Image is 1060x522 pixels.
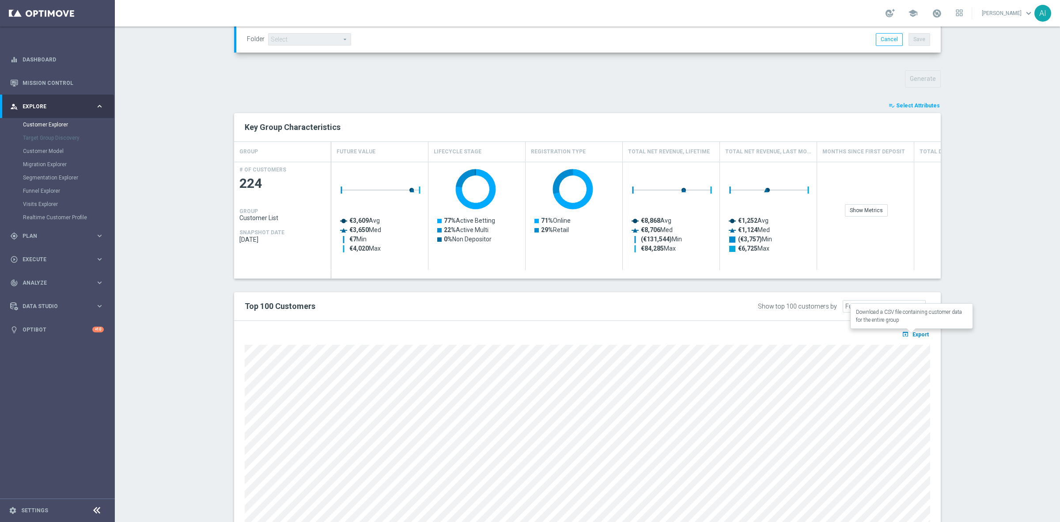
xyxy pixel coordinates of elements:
[434,144,481,160] h4: Lifecycle Stage
[628,144,710,160] h4: Total Net Revenue, Lifetime
[23,48,104,71] a: Dashboard
[23,184,114,198] div: Funnel Explorer
[909,33,930,46] button: Save
[23,121,92,128] a: Customer Explorer
[349,217,380,224] text: Avg
[541,226,553,233] tspan: 29%
[10,303,104,310] button: Data Studio keyboard_arrow_right
[23,201,92,208] a: Visits Explorer
[349,226,381,233] text: Med
[641,217,671,224] text: Avg
[245,301,639,312] h2: Top 100 Customers
[10,103,18,110] i: person_search
[95,255,104,263] i: keyboard_arrow_right
[541,226,569,233] text: Retail
[10,279,95,287] div: Analyze
[10,56,104,63] button: equalizer Dashboard
[10,255,18,263] i: play_circle_outline
[23,174,92,181] a: Segmentation Explorer
[239,214,326,221] span: Customer List
[239,229,284,236] h4: SNAPSHOT DATE
[10,103,95,110] div: Explore
[23,304,95,309] span: Data Studio
[10,232,95,240] div: Plan
[1024,8,1033,18] span: keyboard_arrow_down
[444,217,495,224] text: Active Betting
[23,280,95,286] span: Analyze
[920,144,1006,160] h4: Total Deposit Amount, Lifetime
[239,236,326,243] span: 2025-10-13
[10,56,18,64] i: equalizer
[541,217,553,224] tspan: 71%
[23,211,114,224] div: Realtime Customer Profile
[234,162,331,270] div: Press SPACE to select this row.
[641,245,676,252] text: Max
[912,331,929,338] span: Export
[349,245,381,252] text: Max
[641,236,682,243] text: Min
[10,326,104,333] button: lightbulb Optibot +10
[541,217,571,224] text: Online
[239,167,286,173] h4: # OF CUSTOMERS
[908,8,918,18] span: school
[444,226,456,233] tspan: 22%
[10,318,104,341] div: Optibot
[95,232,104,240] i: keyboard_arrow_right
[23,257,95,262] span: Execute
[738,245,757,252] tspan: €6,725
[23,171,114,184] div: Segmentation Explorer
[738,217,757,224] tspan: €1,252
[10,326,18,334] i: lightbulb
[337,144,375,160] h4: Future Value
[10,103,104,110] button: person_search Explore keyboard_arrow_right
[23,104,95,109] span: Explore
[9,507,17,514] i: settings
[10,279,18,287] i: track_changes
[95,278,104,287] i: keyboard_arrow_right
[95,102,104,110] i: keyboard_arrow_right
[349,236,356,243] tspan: €7
[905,70,941,88] button: Generate
[23,318,92,341] a: Optibot
[349,245,369,252] tspan: €4,020
[23,233,95,239] span: Plan
[888,101,941,110] button: playlist_add_check Select Attributes
[247,35,265,43] label: Folder
[23,158,114,171] div: Migration Explorer
[10,279,104,286] button: track_changes Analyze keyboard_arrow_right
[23,131,114,145] div: Target Group Discovery
[10,232,18,240] i: gps_fixed
[738,226,758,233] tspan: €1,124
[901,328,930,340] button: open_in_browser Export
[845,204,888,217] div: Show Metrics
[92,327,104,332] div: +10
[531,144,586,160] h4: Registration Type
[738,245,769,252] text: Max
[349,236,367,243] text: Min
[10,232,104,240] div: gps_fixed Plan keyboard_arrow_right
[349,217,369,224] tspan: €3,609
[239,175,326,192] span: 224
[23,214,92,221] a: Realtime Customer Profile
[889,103,895,109] i: playlist_add_check
[10,80,104,87] button: Mission Control
[641,236,672,243] tspan: (€131,544)
[902,331,911,338] i: open_in_browser
[10,71,104,95] div: Mission Control
[738,236,772,243] text: Min
[23,161,92,168] a: Migration Explorer
[444,226,488,233] text: Active Multi
[444,236,452,243] tspan: 0%
[10,256,104,263] button: play_circle_outline Execute keyboard_arrow_right
[21,508,48,513] a: Settings
[738,226,770,233] text: Med
[896,103,940,109] span: Select Attributes
[239,208,258,214] h4: GROUP
[981,7,1034,20] a: [PERSON_NAME]keyboard_arrow_down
